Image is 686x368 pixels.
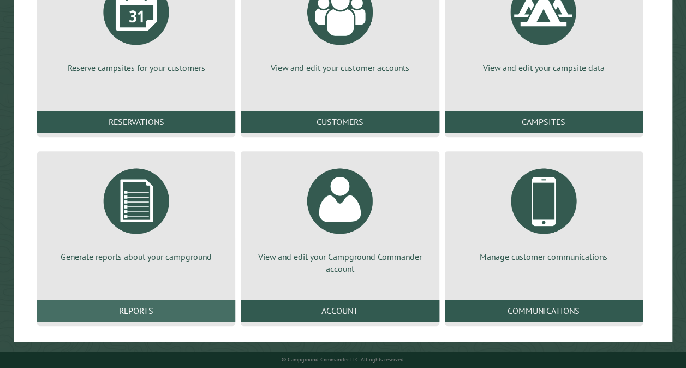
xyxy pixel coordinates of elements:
[458,251,630,263] p: Manage customer communications
[241,300,439,322] a: Account
[254,251,426,275] p: View and edit your Campground Commander account
[458,62,630,74] p: View and edit your campsite data
[50,160,222,263] a: Generate reports about your campground
[50,62,222,74] p: Reserve campsites for your customers
[37,111,235,133] a: Reservations
[37,300,235,322] a: Reports
[445,300,643,322] a: Communications
[445,111,643,133] a: Campsites
[254,160,426,275] a: View and edit your Campground Commander account
[254,62,426,74] p: View and edit your customer accounts
[458,160,630,263] a: Manage customer communications
[282,356,405,363] small: © Campground Commander LLC. All rights reserved.
[50,251,222,263] p: Generate reports about your campground
[241,111,439,133] a: Customers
